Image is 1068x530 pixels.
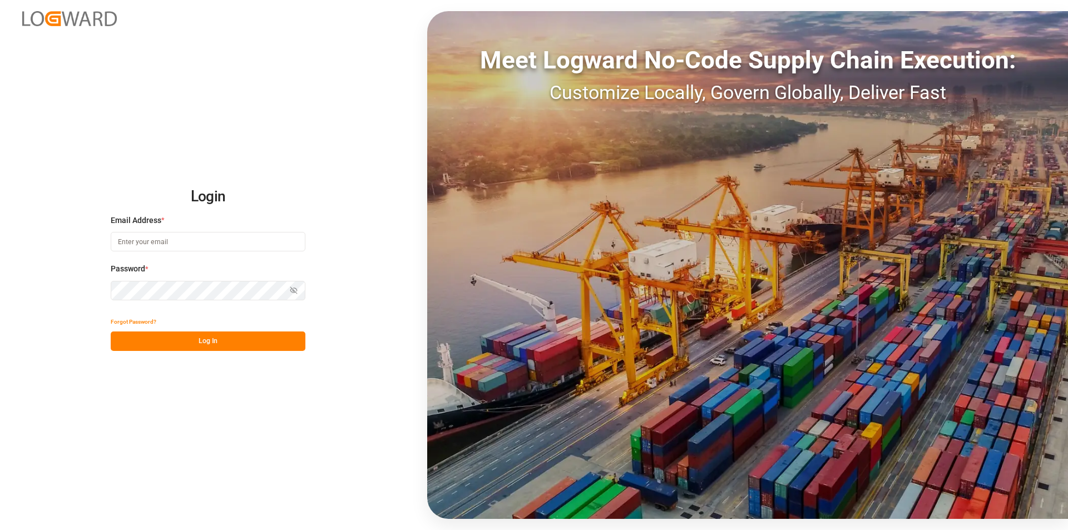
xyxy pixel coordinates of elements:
[111,179,305,215] h2: Login
[111,232,305,251] input: Enter your email
[427,42,1068,78] div: Meet Logward No-Code Supply Chain Execution:
[111,215,161,226] span: Email Address
[111,331,305,351] button: Log In
[111,312,156,331] button: Forgot Password?
[22,11,117,26] img: Logward_new_orange.png
[427,78,1068,107] div: Customize Locally, Govern Globally, Deliver Fast
[111,263,145,275] span: Password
